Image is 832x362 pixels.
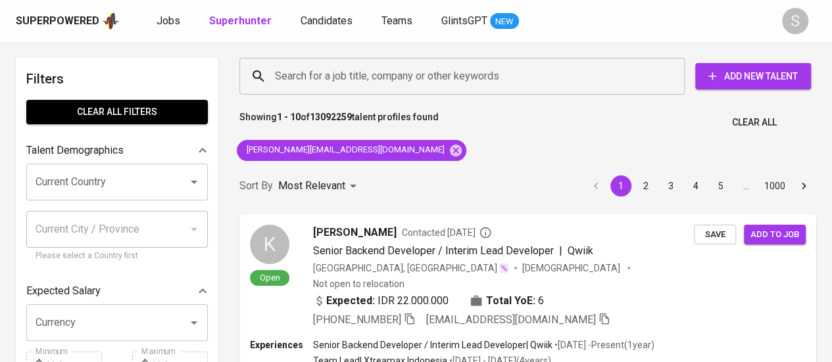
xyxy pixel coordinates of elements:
[490,15,519,28] span: NEW
[381,13,415,30] a: Teams
[522,261,622,275] span: [DEMOGRAPHIC_DATA]
[239,110,439,135] p: Showing of talent profiles found
[552,338,654,351] p: • [DATE] - Present ( 1 year )
[706,68,800,85] span: Add New Talent
[568,244,593,257] span: Qwiik
[313,338,552,351] p: Senior Backend Developer / Interim Lead Developer | Qwiik
[250,225,289,264] div: K
[499,263,509,273] img: magic_wand.svg
[239,178,273,194] p: Sort By
[610,175,631,196] button: page 1
[185,173,203,191] button: Open
[16,14,99,29] div: Superpowered
[209,13,274,30] a: Superhunter
[313,225,397,240] span: [PERSON_NAME]
[26,278,208,304] div: Expected Salary
[250,338,313,351] p: Experiences
[277,112,301,122] b: 1 - 10
[694,225,736,245] button: Save
[750,227,799,242] span: Add to job
[381,14,412,27] span: Teams
[26,137,208,164] div: Talent Demographics
[583,175,816,196] nav: pagination navigation
[157,13,183,30] a: Jobs
[313,277,404,290] p: Not open to relocation
[441,14,487,27] span: GlintsGPT
[744,225,806,245] button: Add to job
[36,250,199,263] p: Please select a Country first
[538,293,544,309] span: 6
[635,175,656,196] button: Go to page 2
[486,293,535,309] b: Total YoE:
[426,313,596,326] span: [EMAIL_ADDRESS][DOMAIN_NAME]
[301,13,355,30] a: Candidates
[26,100,208,124] button: Clear All filters
[185,313,203,332] button: Open
[479,226,492,239] svg: By Batam recruiter
[237,144,453,156] span: [PERSON_NAME][EMAIL_ADDRESS][DOMAIN_NAME]
[313,261,509,275] div: [GEOGRAPHIC_DATA], [GEOGRAPHIC_DATA]
[313,313,401,326] span: [PHONE_NUMBER]
[313,244,554,257] span: Senior Backend Developer / Interim Lead Developer
[559,243,562,259] span: |
[237,140,466,161] div: [PERSON_NAME][EMAIL_ADDRESS][DOMAIN_NAME]
[735,179,756,192] div: …
[301,14,353,27] span: Candidates
[310,112,352,122] b: 13092259
[685,175,706,196] button: Go to page 4
[16,11,120,31] a: Superpoweredapp logo
[37,104,197,120] span: Clear All filters
[727,110,782,135] button: Clear All
[102,11,120,31] img: app logo
[157,14,180,27] span: Jobs
[660,175,681,196] button: Go to page 3
[278,178,345,194] p: Most Relevant
[326,293,375,309] b: Expected:
[793,175,814,196] button: Go to next page
[26,68,208,89] h6: Filters
[402,226,492,239] span: Contacted [DATE]
[255,272,285,283] span: Open
[278,174,361,198] div: Most Relevant
[26,143,124,158] p: Talent Demographics
[695,63,811,89] button: Add New Talent
[732,114,777,131] span: Clear All
[26,283,101,299] p: Expected Salary
[782,8,808,34] div: S
[760,175,789,196] button: Go to page 1000
[209,14,272,27] b: Superhunter
[313,293,449,309] div: IDR 22.000.000
[700,227,729,242] span: Save
[441,13,519,30] a: GlintsGPT NEW
[710,175,731,196] button: Go to page 5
